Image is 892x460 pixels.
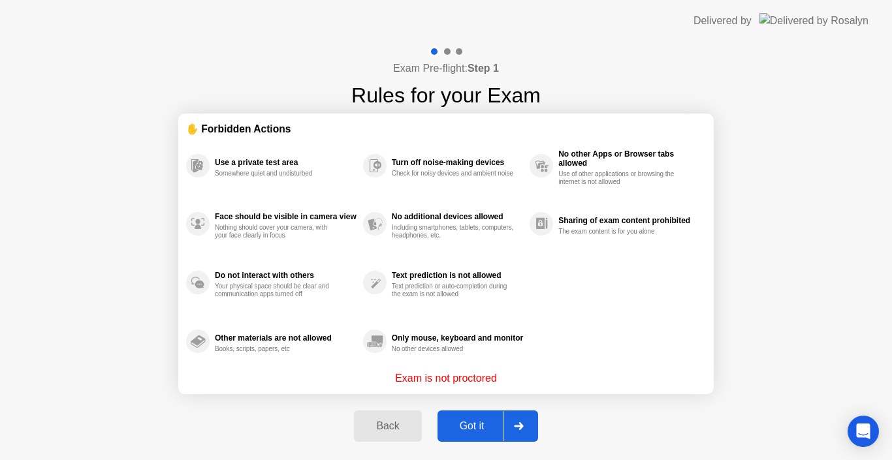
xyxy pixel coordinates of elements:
[558,216,699,225] div: Sharing of exam content prohibited
[215,333,357,343] div: Other materials are not allowed
[558,228,682,236] div: The exam content is for you alone
[186,121,706,136] div: ✋ Forbidden Actions
[215,158,357,167] div: Use a private test area
[468,63,499,74] b: Step 1
[558,149,699,168] div: No other Apps or Browser tabs allowed
[351,80,541,111] h1: Rules for your Exam
[392,283,515,298] div: Text prediction or auto-completion during the exam is not allowed
[438,410,538,442] button: Got it
[215,212,357,221] div: Face should be visible in camera view
[392,345,515,353] div: No other devices allowed
[848,416,879,447] div: Open Intercom Messenger
[759,13,868,28] img: Delivered by Rosalyn
[392,333,523,343] div: Only mouse, keyboard and monitor
[392,271,523,280] div: Text prediction is not allowed
[215,283,338,298] div: Your physical space should be clear and communication apps turned off
[441,420,503,432] div: Got it
[392,212,523,221] div: No additional devices allowed
[558,170,682,186] div: Use of other applications or browsing the internet is not allowed
[215,345,338,353] div: Books, scripts, papers, etc
[393,61,499,76] h4: Exam Pre-flight:
[392,170,515,177] div: Check for noisy devices and ambient noise
[215,224,338,239] div: Nothing should cover your camera, with your face clearly in focus
[693,13,752,29] div: Delivered by
[395,371,497,386] p: Exam is not proctored
[392,224,515,239] div: Including smartphones, tablets, computers, headphones, etc.
[215,170,338,177] div: Somewhere quiet and undisturbed
[358,420,417,432] div: Back
[354,410,421,442] button: Back
[215,271,357,280] div: Do not interact with others
[392,158,523,167] div: Turn off noise-making devices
